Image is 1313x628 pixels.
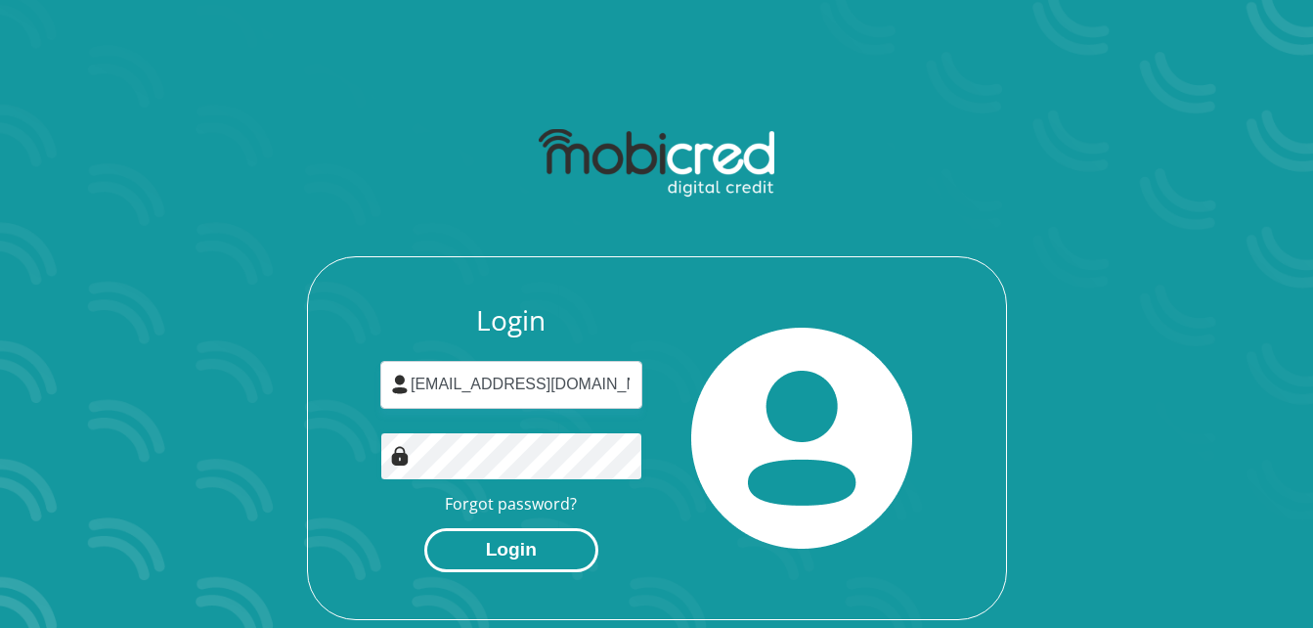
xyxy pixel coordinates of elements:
[539,129,774,198] img: mobicred logo
[390,446,410,466] img: Image
[390,375,410,394] img: user-icon image
[380,304,642,337] h3: Login
[445,493,577,515] a: Forgot password?
[380,361,642,409] input: Username
[424,528,598,572] button: Login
